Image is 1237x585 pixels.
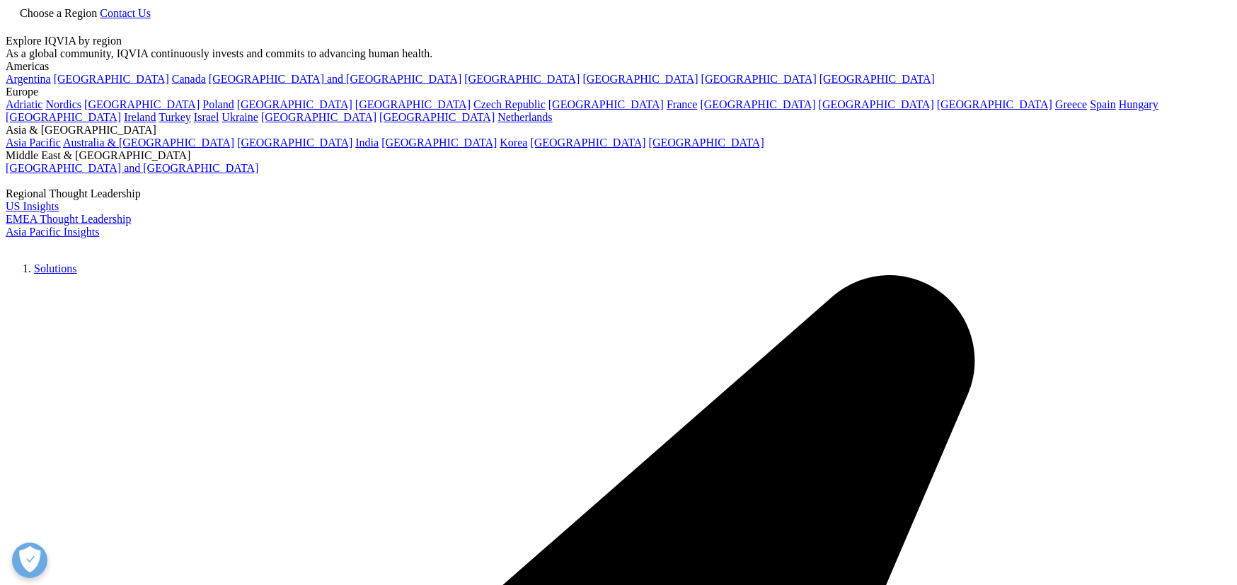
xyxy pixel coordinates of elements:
[6,60,1231,73] div: Americas
[237,137,352,149] a: [GEOGRAPHIC_DATA]
[6,35,1231,47] div: Explore IQVIA by region
[45,98,81,110] a: Nordics
[6,137,61,149] a: Asia Pacific
[54,73,169,85] a: [GEOGRAPHIC_DATA]
[20,7,97,19] span: Choose a Region
[6,86,1231,98] div: Europe
[6,200,59,212] a: US Insights
[379,111,495,123] a: [GEOGRAPHIC_DATA]
[819,73,935,85] a: [GEOGRAPHIC_DATA]
[63,137,234,149] a: Australia & [GEOGRAPHIC_DATA]
[701,73,817,85] a: [GEOGRAPHIC_DATA]
[6,226,99,238] a: Asia Pacific Insights
[937,98,1052,110] a: [GEOGRAPHIC_DATA]
[221,111,258,123] a: Ukraine
[237,98,352,110] a: [GEOGRAPHIC_DATA]
[381,137,497,149] a: [GEOGRAPHIC_DATA]
[12,543,47,578] button: Open Preferences
[6,124,1231,137] div: Asia & [GEOGRAPHIC_DATA]
[464,73,580,85] a: [GEOGRAPHIC_DATA]
[6,162,258,174] a: [GEOGRAPHIC_DATA] and [GEOGRAPHIC_DATA]
[500,137,527,149] a: Korea
[84,98,200,110] a: [GEOGRAPHIC_DATA]
[819,98,934,110] a: [GEOGRAPHIC_DATA]
[473,98,546,110] a: Czech Republic
[6,149,1231,162] div: Middle East & [GEOGRAPHIC_DATA]
[649,137,764,149] a: [GEOGRAPHIC_DATA]
[530,137,645,149] a: [GEOGRAPHIC_DATA]
[355,137,379,149] a: India
[159,111,191,123] a: Turkey
[1055,98,1087,110] a: Greece
[700,98,815,110] a: [GEOGRAPHIC_DATA]
[202,98,234,110] a: Poland
[548,98,664,110] a: [GEOGRAPHIC_DATA]
[261,111,376,123] a: [GEOGRAPHIC_DATA]
[6,73,51,85] a: Argentina
[172,73,206,85] a: Canada
[34,262,76,274] a: Solutions
[6,187,1231,200] div: Regional Thought Leadership
[100,7,151,19] a: Contact Us
[1119,98,1158,110] a: Hungary
[1090,98,1115,110] a: Spain
[6,98,42,110] a: Adriatic
[667,98,698,110] a: France
[6,111,121,123] a: [GEOGRAPHIC_DATA]
[6,213,131,225] a: EMEA Thought Leadership
[355,98,471,110] a: [GEOGRAPHIC_DATA]
[194,111,219,123] a: Israel
[582,73,698,85] a: [GEOGRAPHIC_DATA]
[6,47,1231,60] div: As a global community, IQVIA continuously invests and commits to advancing human health.
[124,111,156,123] a: Ireland
[209,73,461,85] a: [GEOGRAPHIC_DATA] and [GEOGRAPHIC_DATA]
[497,111,552,123] a: Netherlands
